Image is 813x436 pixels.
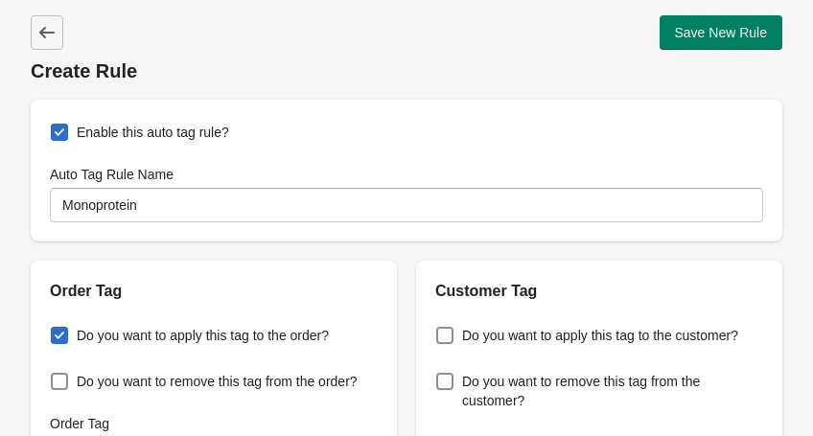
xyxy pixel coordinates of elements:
[435,280,763,303] h2: Customer Tag
[462,372,763,410] span: Do you want to remove this tag from the customer?
[50,280,378,303] h2: Order Tag
[660,15,783,50] button: Save New Rule
[50,165,174,184] label: Auto Tag Rule Name
[77,123,229,142] span: Enable this auto tag rule?
[77,372,358,391] span: Do you want to remove this tag from the order?
[31,57,782,84] h1: Create Rule
[77,326,329,345] span: Do you want to apply this tag to the order?
[675,25,768,40] span: Save New Rule
[462,326,738,345] span: Do you want to apply this tag to the customer?
[50,414,109,433] label: Order Tag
